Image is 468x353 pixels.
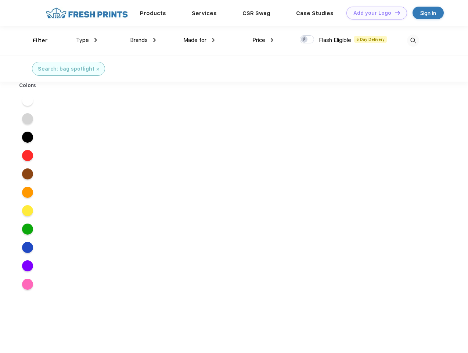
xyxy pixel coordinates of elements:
[319,37,351,43] span: Flash Eligible
[33,36,48,45] div: Filter
[212,38,215,42] img: dropdown.png
[271,38,273,42] img: dropdown.png
[153,38,156,42] img: dropdown.png
[183,37,206,43] span: Made for
[97,68,99,71] img: filter_cancel.svg
[353,10,391,16] div: Add your Logo
[14,82,42,89] div: Colors
[413,7,444,19] a: Sign in
[38,65,94,73] div: Search: bag spotlight
[76,37,89,43] span: Type
[407,35,419,47] img: desktop_search.svg
[94,38,97,42] img: dropdown.png
[130,37,148,43] span: Brands
[44,7,130,19] img: fo%20logo%202.webp
[395,11,400,15] img: DT
[140,10,166,17] a: Products
[252,37,265,43] span: Price
[354,36,387,43] span: 5 Day Delivery
[420,9,436,17] div: Sign in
